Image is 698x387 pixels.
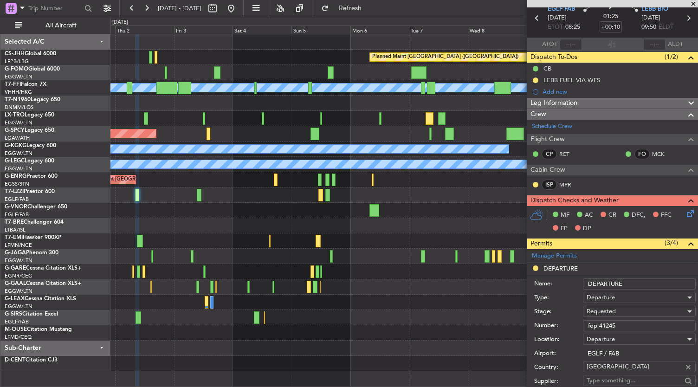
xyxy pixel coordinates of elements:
a: EGLF/FAB [5,196,29,203]
span: DP [583,224,591,233]
a: LFMN/NCE [5,242,32,249]
a: D-CENTCitation CJ3 [5,357,58,363]
span: [DATE] - [DATE] [158,4,201,13]
span: (1/2) [665,52,678,62]
span: AC [585,211,593,220]
label: Supplier: [534,377,583,386]
a: EGGW/LTN [5,303,32,310]
label: Type: [534,293,583,303]
span: Flight Crew [530,134,565,145]
a: T7-EMIHawker 900XP [5,235,61,240]
a: G-JAGAPhenom 300 [5,250,58,256]
span: EGLF FAB [548,5,575,14]
a: EGGW/LTN [5,257,32,264]
span: ALDT [668,40,683,49]
a: EGLF/FAB [5,211,29,218]
a: G-FOMOGlobal 6000 [5,66,60,72]
a: EGLF/FAB [5,318,29,325]
span: Departure [587,293,615,302]
div: Tue 7 [409,26,468,34]
span: LEBB BIO [641,5,668,14]
div: Thu 2 [115,26,174,34]
div: FO [634,149,650,159]
span: Crew [530,109,546,120]
div: ISP [542,180,557,190]
a: DNMM/LOS [5,104,33,111]
span: G-SIRS [5,311,22,317]
span: G-VNOR [5,204,27,210]
a: M-OUSECitation Mustang [5,327,72,332]
a: EGSS/STN [5,181,29,187]
a: EGGW/LTN [5,288,32,295]
label: Airport: [534,349,583,358]
span: T7-LZZI [5,189,24,194]
span: [DATE] [641,13,660,23]
span: ELDT [659,23,673,32]
span: All Aircraft [24,22,98,29]
span: Dispatch To-Dos [530,52,577,63]
span: M-OUSE [5,327,27,332]
label: Location: [534,335,583,344]
a: G-GAALCessna Citation XLS+ [5,281,81,286]
a: G-KGKGLegacy 600 [5,143,56,148]
a: Schedule Crew [532,122,572,131]
span: Dispatch Checks and Weather [530,195,619,206]
span: G-KGKG [5,143,26,148]
div: [DATE] [112,19,128,26]
a: T7-FFIFalcon 7X [5,82,46,87]
a: LFMD/CEQ [5,334,32,341]
span: ATOT [542,40,557,49]
a: G-SPCYLegacy 650 [5,128,54,133]
a: CS-JHHGlobal 6000 [5,51,56,57]
span: Permits [530,239,552,249]
a: EGNR/CEG [5,272,32,279]
a: G-GARECessna Citation XLS+ [5,265,81,271]
span: Requested [587,307,616,316]
span: G-LEAX [5,296,25,302]
span: Leg Information [530,98,577,109]
label: Number: [534,321,583,330]
span: Refresh [331,5,370,12]
div: Add new [543,88,693,96]
a: G-ENRGPraetor 600 [5,174,58,179]
label: Country: [534,363,583,372]
a: Manage Permits [532,252,577,261]
a: EGGW/LTN [5,73,32,80]
span: G-LEGC [5,158,25,164]
a: G-LEGCLegacy 600 [5,158,54,164]
div: CP [542,149,557,159]
span: G-ENRG [5,174,26,179]
div: Sat 4 [233,26,291,34]
label: Stage: [534,307,583,316]
div: Mon 6 [350,26,409,34]
span: 09:50 [641,23,656,32]
span: T7-FFI [5,82,21,87]
span: LX-TRO [5,112,25,118]
div: Thu 9 [527,26,586,34]
span: CR [608,211,616,220]
span: G-FOMO [5,66,28,72]
span: DFC, [632,211,646,220]
a: G-SIRSCitation Excel [5,311,58,317]
span: Departure [587,335,615,343]
div: CB [543,64,551,72]
label: Name: [534,279,583,289]
span: G-JAGA [5,250,26,256]
span: G-SPCY [5,128,25,133]
a: T7-LZZIPraetor 600 [5,189,55,194]
a: RCT [559,150,580,158]
input: Type something... [587,360,682,374]
a: MPR [559,181,580,189]
button: Refresh [317,1,373,16]
span: G-GAAL [5,281,26,286]
a: LX-TROLegacy 650 [5,112,54,118]
input: Trip Number [28,1,82,15]
span: G-GARE [5,265,26,271]
span: T7-BRE [5,219,24,225]
div: Wed 8 [468,26,527,34]
span: FFC [661,211,672,220]
span: FP [561,224,568,233]
a: T7-N1960Legacy 650 [5,97,60,103]
span: MF [561,211,569,220]
div: Fri 3 [174,26,233,34]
